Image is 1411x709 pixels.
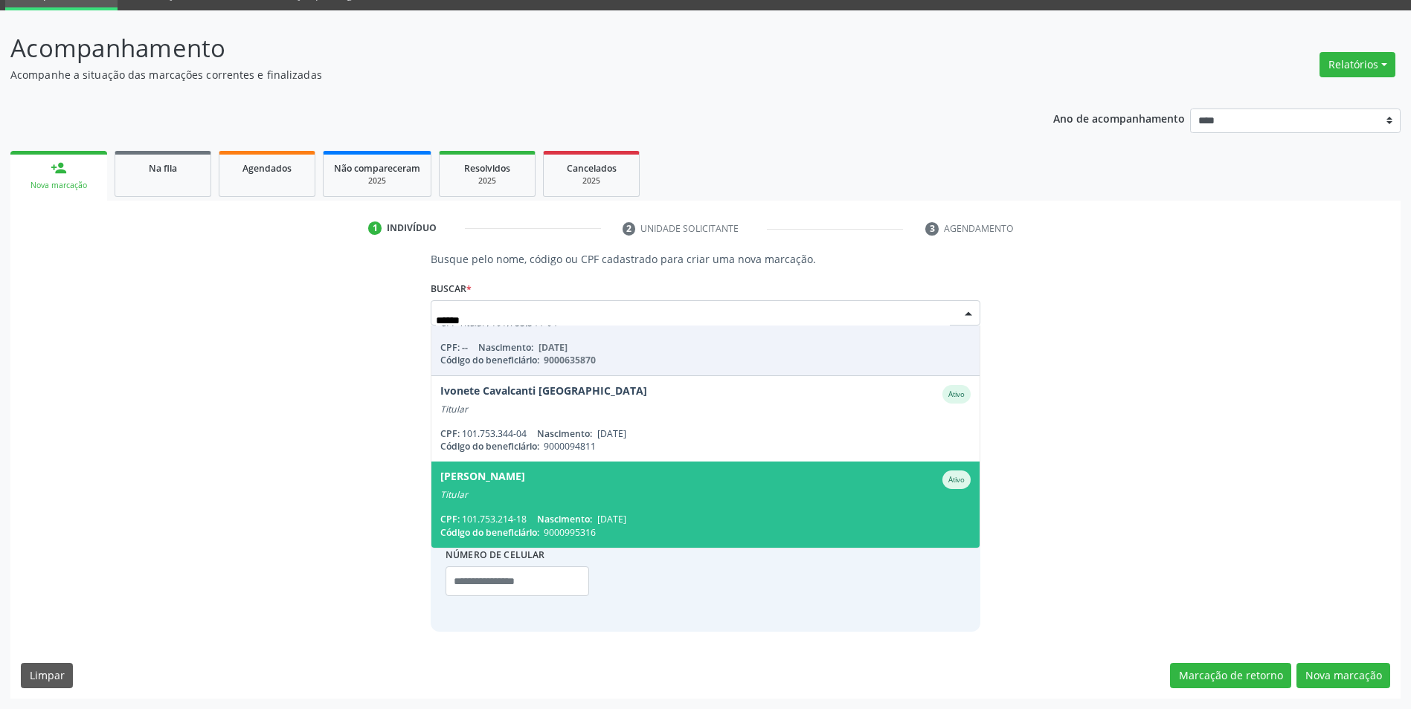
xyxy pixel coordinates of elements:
span: Nascimento: [537,513,592,525]
div: 101.753.344-04 [440,427,971,440]
div: Titular [440,489,971,501]
label: Número de celular [446,543,545,566]
p: Busque pelo nome, código ou CPF cadastrado para criar uma nova marcação. [431,251,980,267]
small: Ativo [948,389,965,399]
div: Titular [440,404,971,415]
span: 9000094811 [544,440,596,453]
div: person_add [51,160,67,176]
span: Resolvidos [464,162,510,175]
div: 101.753.214-18 [440,513,971,525]
span: 9000995316 [544,526,596,539]
span: [DATE] [597,427,626,440]
span: Não compareceram [334,162,420,175]
div: Nova marcação [21,180,97,191]
span: Cancelados [567,162,617,175]
p: Acompanhe a situação das marcações correntes e finalizadas [10,67,983,82]
div: 1 [368,221,382,235]
div: 2025 [450,175,524,187]
div: Indivíduo [387,221,437,235]
span: [DATE] [597,513,626,525]
button: Relatórios [1320,52,1395,77]
small: Ativo [948,475,965,485]
span: Código do beneficiário: [440,440,539,453]
button: Limpar [21,663,73,688]
button: Nova marcação [1296,663,1390,688]
span: Nascimento: [537,427,592,440]
p: Acompanhamento [10,30,983,67]
div: 2025 [554,175,629,187]
div: [PERSON_NAME] [440,470,525,489]
span: CPF: [440,427,460,440]
p: Ano de acompanhamento [1053,109,1185,127]
label: Buscar [431,277,472,300]
button: Marcação de retorno [1170,663,1291,688]
div: Ivonete Cavalcanti [GEOGRAPHIC_DATA] [440,385,647,404]
span: Código do beneficiário: [440,526,539,539]
div: 2025 [334,175,420,187]
span: Na fila [149,162,177,175]
span: CPF: [440,513,460,525]
span: Agendados [242,162,292,175]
